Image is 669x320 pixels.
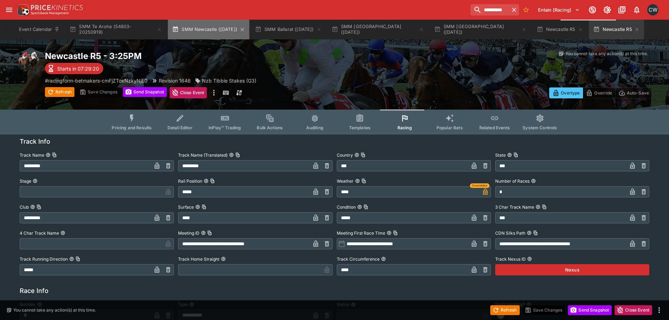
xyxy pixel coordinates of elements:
button: Copy To Clipboard [76,256,80,261]
p: State [495,152,506,158]
button: Newcastle R5 [532,20,588,39]
span: Overridden [472,183,487,188]
p: CDN Silks Path [495,230,525,236]
p: Auto-Save [627,89,649,97]
button: Number of Races [531,178,536,183]
button: StateCopy To Clipboard [507,152,512,157]
button: Copy To Clipboard [361,152,366,157]
div: Event type filters [106,110,563,135]
button: Track Nexus ID [527,256,532,261]
button: Copy To Clipboard [207,230,212,235]
span: Racing [398,125,412,130]
p: Revision 1646 [159,77,191,84]
button: more [210,87,218,98]
p: Nzb Tibbie Stakes (G3) [202,77,256,84]
p: Override [594,89,612,97]
button: Documentation [616,4,628,16]
img: horse_racing.png [17,51,39,73]
button: Track Running DirectionCopy To Clipboard [69,256,74,261]
input: search [471,4,509,15]
button: 4 Char Track Name [60,230,65,235]
button: Event Calendar [15,20,64,39]
button: Meeting IDCopy To Clipboard [201,230,206,235]
button: Track NameCopy To Clipboard [46,152,51,157]
span: System Controls [523,125,557,130]
button: Select Tenant [534,4,584,15]
p: Meeting First Race Time [337,230,385,236]
button: Copy To Clipboard [52,152,57,157]
h2: Copy To Clipboard [45,51,349,61]
button: Copy To Clipboard [361,178,366,183]
p: You cannot take any action(s) at this time. [565,51,648,57]
button: Rail PositionCopy To Clipboard [204,178,209,183]
button: Copy To Clipboard [235,152,240,157]
button: Send Snapshot [568,305,612,315]
button: Connected to PK [586,4,599,16]
p: Starts in 07:29:20 [57,65,99,72]
button: Close Event [615,305,652,315]
button: Notifications [630,4,643,16]
button: SMM Te Aroha (54803-20250919) [65,20,166,39]
button: WeatherCopy To Clipboard [355,178,360,183]
div: Start From [549,87,652,98]
button: Send Snapshot [123,87,167,97]
p: Track Circumference [337,256,380,262]
img: PriceKinetics Logo [15,3,29,17]
p: You cannot take any action(s) at this time. [13,307,96,313]
span: InPlay™ Trading [209,125,241,130]
span: Related Events [479,125,510,130]
span: Auditing [306,125,323,130]
button: more [655,306,663,314]
button: Meeting First Race TimeCopy To Clipboard [387,230,392,235]
p: Surface [178,204,194,210]
button: Copy To Clipboard [37,204,41,209]
button: Copy To Clipboard [533,230,538,235]
h5: Track Info [20,137,50,145]
span: Popular Bets [437,125,463,130]
button: open drawer [3,4,15,16]
p: Club [20,204,29,210]
p: Track Nexus ID [495,256,526,262]
button: No Bookmarks [520,4,532,15]
button: CDN Silks PathCopy To Clipboard [527,230,532,235]
button: Copy To Clipboard [363,204,368,209]
button: Close Event [170,87,207,98]
p: Track Name (Translated) [178,152,228,158]
p: Country [337,152,353,158]
button: Refresh [45,87,74,97]
button: Copy To Clipboard [210,178,215,183]
p: Track Name [20,152,44,158]
p: Stage [20,178,31,184]
button: Overtype [549,87,583,98]
span: Pricing and Results [112,125,152,130]
img: Sportsbook Management [31,12,69,15]
p: Track Running Direction [20,256,68,262]
button: Override [583,87,615,98]
button: SMM [GEOGRAPHIC_DATA] ([DATE]) [430,20,531,39]
button: SMM [GEOGRAPHIC_DATA] ([DATE]) [327,20,428,39]
button: Toggle light/dark mode [601,4,614,16]
p: 4 Char Track Name [20,230,59,236]
p: Track Home Straight [178,256,219,262]
button: Refresh [490,305,520,315]
button: ConditionCopy To Clipboard [357,204,362,209]
button: Auto-Save [615,87,652,98]
p: Copy To Clipboard [45,77,147,84]
button: Newcastle R5 [589,20,644,39]
button: Stage [33,178,38,183]
p: Weather [337,178,354,184]
p: Rail Position [178,178,202,184]
button: Copy To Clipboard [542,204,547,209]
p: Number of Races [495,178,530,184]
button: SMM Newcastle ([DATE]) [168,20,249,39]
p: Overtype [561,89,580,97]
button: Copy To Clipboard [513,152,518,157]
button: SurfaceCopy To Clipboard [195,204,200,209]
h5: Race Info [20,287,48,295]
button: Track Name (Translated)Copy To Clipboard [229,152,234,157]
img: PriceKinetics [31,5,83,10]
span: Detail Editor [168,125,192,130]
button: 3 Char Track NameCopy To Clipboard [536,204,540,209]
div: Clint Wallis [647,4,658,15]
button: SMM Ballarat ([DATE]) [251,20,326,39]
